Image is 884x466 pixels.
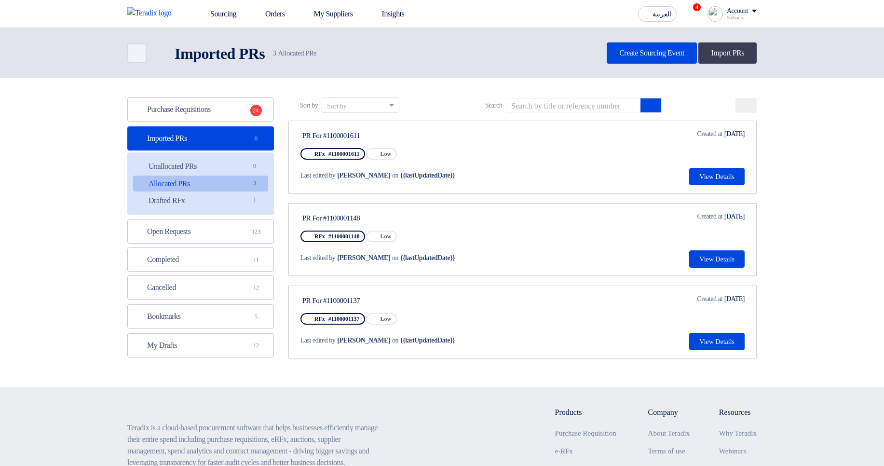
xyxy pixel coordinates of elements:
[300,253,336,263] span: Last edited by
[727,7,748,15] div: Account
[302,214,483,222] div: PR For #1100001148
[719,429,757,437] a: Why Teradix
[127,7,177,19] img: Teradix logo
[400,253,455,263] span: {{lastUpdatedDate}}
[127,333,274,357] a: My Drafts12
[249,161,260,171] span: 0
[127,219,274,244] a: Open Requests123
[392,335,398,345] span: on
[392,253,398,263] span: on
[300,100,318,110] span: Sort by
[293,3,361,25] a: My Suppliers
[337,335,390,345] span: [PERSON_NAME]
[314,151,325,157] span: RFx
[485,100,502,110] span: Search
[250,283,262,292] span: 12
[314,315,325,322] span: RFx
[328,151,360,157] span: #1100001611
[683,294,745,304] div: [DATE]
[607,42,697,64] a: Create Sourcing Event
[689,168,745,185] button: View Details
[127,247,274,272] a: Completed11
[727,15,757,20] div: Sadsadjs
[653,11,671,18] span: العربية
[506,98,641,113] input: Search by title or reference number
[302,296,483,305] div: PR For #1100001137
[698,42,757,64] a: Import PRs
[392,170,398,180] span: on
[689,250,745,268] button: View Details
[250,134,262,143] span: 0
[249,195,260,206] span: 1
[697,294,722,304] span: Created at
[250,105,262,116] span: 24
[693,3,701,11] span: 4
[302,131,483,140] div: PR For #1100001611
[244,3,293,25] a: Orders
[400,335,455,345] span: {{lastUpdatedDate}}
[697,211,722,221] span: Created at
[133,158,268,175] a: Unallocated PRs
[689,333,745,350] button: View Details
[133,192,268,209] a: Drafted RFx
[127,304,274,329] a: Bookmarks5
[361,3,412,25] a: Insights
[314,233,325,240] span: RFx
[328,315,360,322] span: #1100001137
[648,447,685,455] a: Terms of use
[380,233,391,240] span: Low
[380,315,391,322] span: Low
[272,49,276,57] span: 3
[300,170,336,180] span: Last edited by
[272,48,316,59] span: Allocated PRs
[648,407,691,418] li: Company
[250,341,262,350] span: 12
[719,407,757,418] li: Resources
[175,44,265,63] h2: Imported PRs
[638,6,677,22] button: العربية
[328,233,360,240] span: #1100001148
[250,312,262,321] span: 5
[337,170,390,180] span: [PERSON_NAME]
[697,129,722,139] span: Created at
[683,129,745,139] div: [DATE]
[719,447,746,455] a: Webinars
[707,6,723,22] img: profile_test.png
[555,429,616,437] a: Purchase Requisition
[127,275,274,300] a: Cancelled12
[380,151,391,157] span: Low
[683,211,745,221] div: [DATE]
[250,255,262,264] span: 11
[300,335,336,345] span: Last edited by
[133,176,268,192] a: Allocated PRs
[127,126,274,151] a: Imported PRs0
[249,178,260,189] span: 3
[337,253,390,263] span: [PERSON_NAME]
[250,227,262,236] span: 123
[555,447,573,455] a: e-RFx
[327,101,347,111] div: Sort by
[648,429,690,437] a: About Teradix
[127,97,274,122] a: Purchase Requisitions24
[400,170,455,180] span: {{lastUpdatedDate}}
[555,407,620,418] li: Products
[189,3,244,25] a: Sourcing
